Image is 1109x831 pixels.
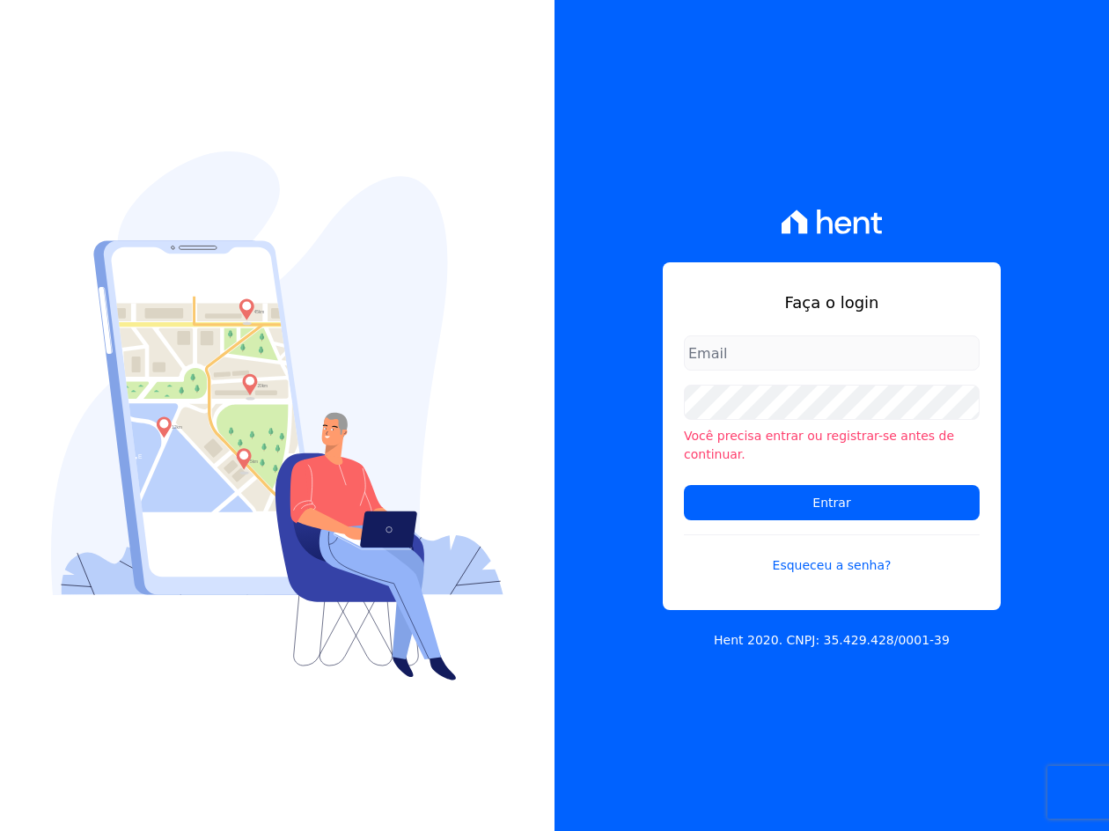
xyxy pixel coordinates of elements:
p: Hent 2020. CNPJ: 35.429.428/0001-39 [714,631,950,650]
a: Esqueceu a senha? [684,534,980,575]
img: Login [51,151,503,680]
input: Entrar [684,485,980,520]
li: Você precisa entrar ou registrar-se antes de continuar. [684,427,980,464]
h1: Faça o login [684,290,980,314]
input: Email [684,335,980,371]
